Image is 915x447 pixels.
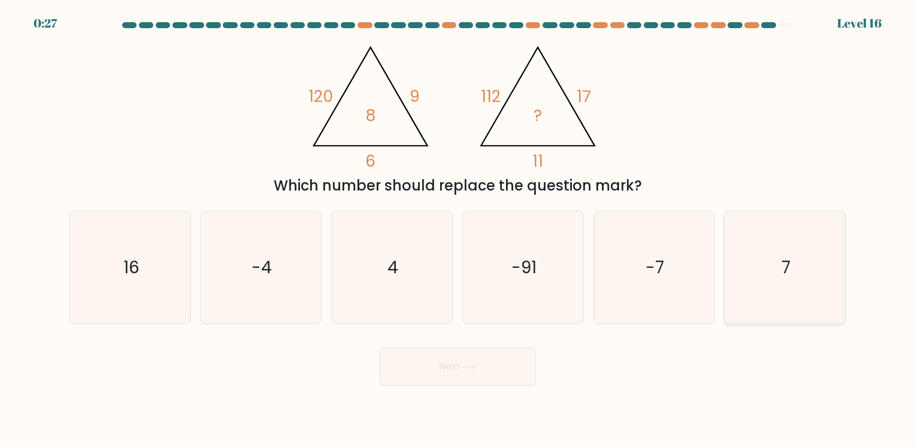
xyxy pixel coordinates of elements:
text: 4 [388,256,399,279]
tspan: 8 [365,104,376,126]
tspan: 11 [532,150,543,172]
tspan: 120 [308,85,333,107]
tspan: 112 [481,85,501,107]
text: -7 [646,256,664,279]
button: Next [380,348,535,386]
div: 0:27 [34,14,57,32]
tspan: 6 [365,150,375,172]
tspan: ? [534,104,542,126]
text: -4 [252,256,272,279]
div: Level 16 [837,14,881,32]
text: 16 [123,256,140,279]
text: -91 [511,256,537,279]
tspan: 17 [577,85,591,107]
text: 7 [781,256,790,279]
tspan: 9 [409,85,419,107]
div: Which number should replace the question mark? [77,175,838,197]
